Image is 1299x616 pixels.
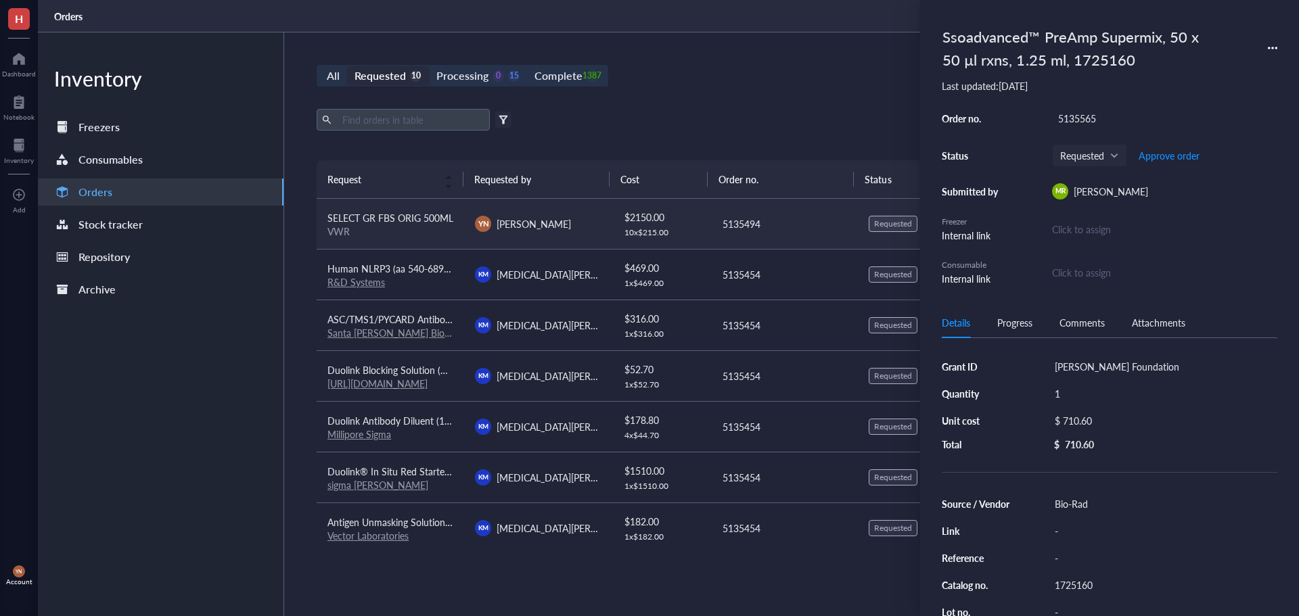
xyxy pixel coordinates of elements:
span: [MEDICAL_DATA][PERSON_NAME] [497,471,645,484]
div: Catalog no. [942,579,1011,591]
div: Consumable [942,259,1003,271]
div: - [1049,521,1277,540]
div: Processing [436,66,488,85]
div: Archive [78,280,116,299]
a: Stock tracker [38,211,283,238]
div: Inventory [4,156,34,164]
th: Order no. [708,160,854,198]
div: Total [942,438,1011,450]
div: 10 [410,70,421,82]
span: [MEDICAL_DATA][PERSON_NAME] [497,420,645,433]
input: Find orders in table [337,110,484,130]
div: Internal link [942,228,1003,243]
th: Requested by [463,160,610,198]
span: [MEDICAL_DATA][PERSON_NAME] [497,521,645,535]
span: Request [327,172,436,187]
div: Requested [874,421,912,432]
div: All [327,66,340,85]
div: Status [942,149,1003,162]
span: SELECT GR FBS ORIG 500ML [327,211,453,224]
div: 5135454 [723,521,847,536]
div: 1 x $ 182.00 [624,531,700,542]
span: [MEDICAL_DATA][PERSON_NAME] [497,268,645,281]
div: Requested [355,66,406,85]
div: $ 182.00 [624,514,700,529]
span: Antigen Unmasking Solution, Citrate-Based (H-3300-250) [327,515,567,529]
td: 5135454 [710,249,858,300]
th: Cost [610,160,707,198]
a: Archive [38,276,283,303]
div: Requested [874,523,912,534]
div: Repository [78,247,130,266]
div: Click to assign [1052,265,1277,280]
span: ASC/TMS1/PYCARD Antibody (B-3): sc-514414 [327,312,528,326]
div: Freezers [78,118,120,137]
span: Duolink Blocking Solution (1X) [327,363,455,377]
span: [MEDICAL_DATA][PERSON_NAME] [497,369,645,383]
div: $ [1054,438,1059,450]
div: 5135454 [723,369,847,383]
div: 5135454 [723,419,847,434]
div: [PERSON_NAME] Foundation [1049,357,1277,376]
span: Duolink® In Situ Red Starter Kit Mouse/Goat [327,465,518,478]
td: 5135454 [710,452,858,502]
div: 1 x $ 469.00 [624,278,700,289]
span: H [15,10,23,27]
th: Request [317,160,463,198]
div: Submitted by [942,185,1003,197]
div: Attachments [1132,315,1185,330]
td: 5135454 [710,401,858,452]
div: Bio-Rad [1049,494,1277,513]
div: $ 178.80 [624,412,700,427]
div: Freezer [942,216,1003,228]
div: 1 [1049,384,1277,403]
td: 5135454 [710,300,858,350]
div: Internal link [942,271,1003,286]
div: Requested [874,269,912,280]
a: Consumables [38,146,283,173]
span: KM [478,371,488,380]
span: [PERSON_NAME] [1074,185,1148,198]
div: Requested [874,218,912,229]
div: Progress [997,315,1032,330]
a: Inventory [4,135,34,164]
span: YN [478,218,488,229]
a: Freezers [38,114,283,141]
div: 5135454 [723,267,847,282]
div: Requested [874,472,912,483]
span: KM [478,320,488,329]
div: Dashboard [2,70,36,78]
div: Grant ID [942,360,1011,373]
a: Notebook [3,91,35,121]
div: Quantity [942,387,1011,400]
div: $ 52.70 [624,362,700,377]
a: Repository [38,243,283,270]
a: R&D Systems [327,275,385,289]
div: Link [942,525,1011,537]
div: 1 x $ 1510.00 [624,481,700,492]
div: 1387 [587,70,598,82]
div: 1725160 [1049,575,1277,594]
div: 0 [493,70,504,82]
div: $ 710.60 [1049,411,1272,430]
div: 4 x $ 44.70 [624,430,700,441]
div: Complete [534,66,582,85]
span: Approve order [1139,150,1200,161]
span: [MEDICAL_DATA][PERSON_NAME] [497,318,645,332]
a: [URL][DOMAIN_NAME] [327,377,428,390]
div: 5135565 [1052,109,1277,128]
a: Dashboard [2,48,36,78]
span: [PERSON_NAME] [497,217,571,231]
div: Comments [1059,315,1105,330]
button: Approve order [1138,145,1200,166]
div: 5135454 [723,470,847,485]
div: 5135454 [723,318,847,333]
div: Last updated: [DATE] [942,80,1277,92]
th: Status [854,160,951,198]
div: Details [942,315,970,330]
td: 5135494 [710,199,858,250]
div: Requested [874,371,912,381]
div: $ 1510.00 [624,463,700,478]
td: 5135454 [710,350,858,401]
span: KM [478,421,488,431]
